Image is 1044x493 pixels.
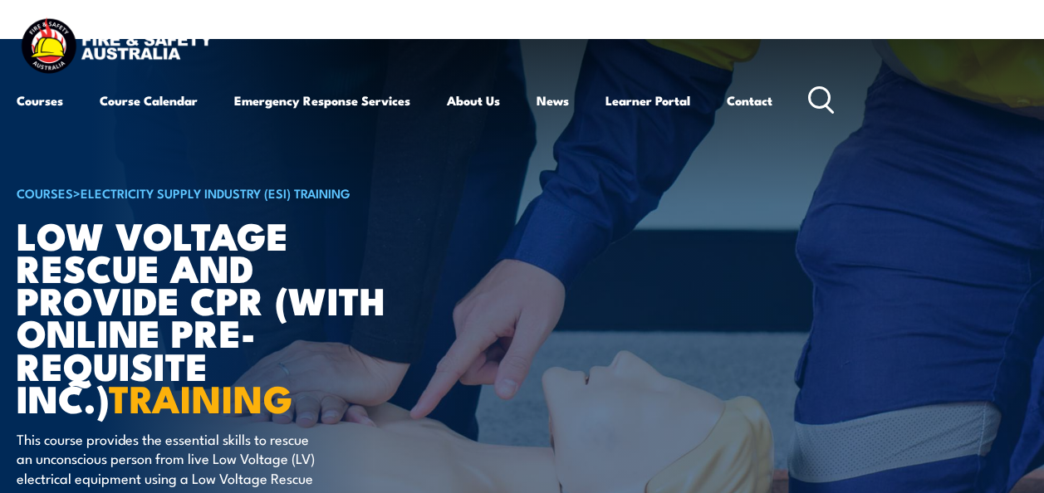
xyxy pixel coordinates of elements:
[605,81,690,120] a: Learner Portal
[17,81,63,120] a: Courses
[17,183,427,203] h6: >
[234,81,410,120] a: Emergency Response Services
[109,369,293,426] strong: TRAINING
[727,81,772,120] a: Contact
[17,218,427,413] h1: Low Voltage Rescue and Provide CPR (with online Pre-requisite inc.)
[17,183,73,202] a: COURSES
[537,81,569,120] a: News
[81,183,350,202] a: Electricity Supply Industry (ESI) Training
[447,81,500,120] a: About Us
[100,81,198,120] a: Course Calendar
